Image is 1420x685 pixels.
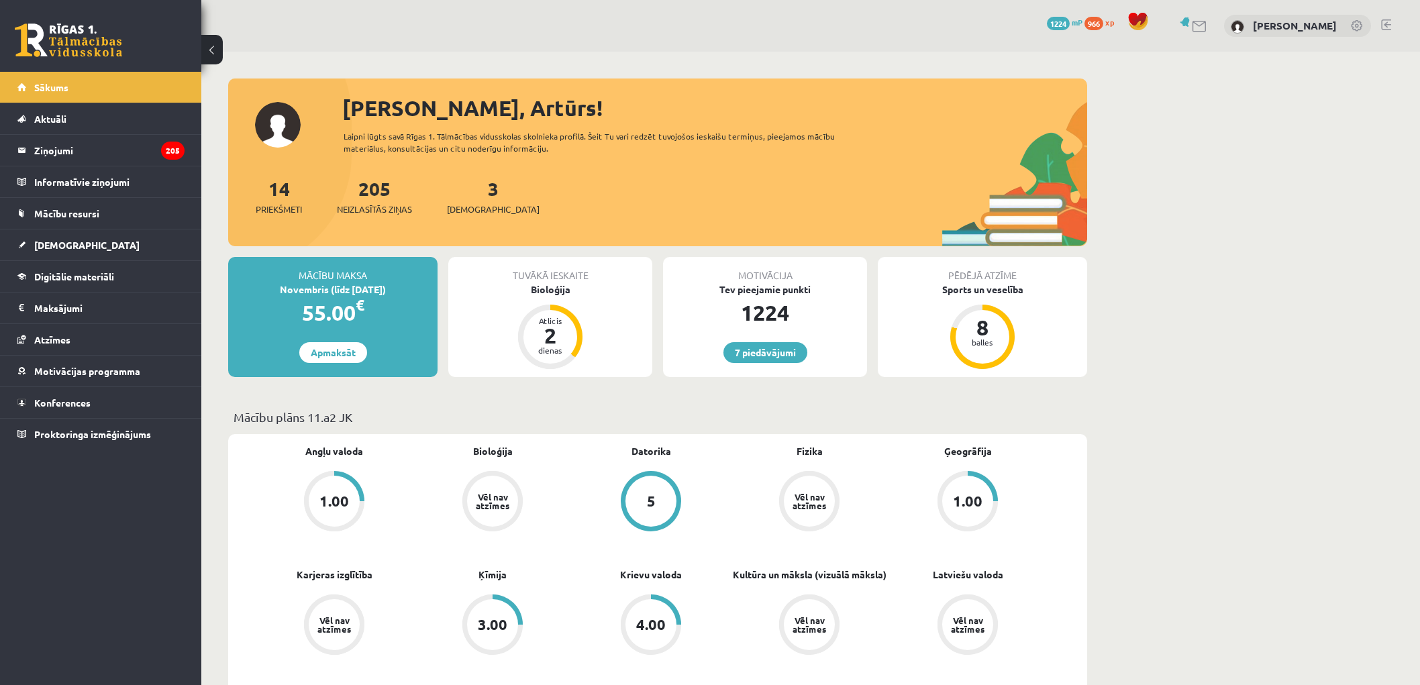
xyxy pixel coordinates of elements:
[530,325,570,346] div: 2
[962,338,1003,346] div: balles
[17,293,185,323] a: Maksājumi
[34,365,140,377] span: Motivācijas programma
[17,72,185,103] a: Sākums
[889,594,1047,657] a: Vēl nav atzīmes
[34,428,151,440] span: Proktoringa izmēģinājums
[234,408,1082,426] p: Mācību plāns 11.a2 JK
[344,130,859,154] div: Laipni lūgts savā Rīgas 1. Tālmācības vidusskolas skolnieka profilā. Šeit Tu vari redzēt tuvojošo...
[631,444,671,458] a: Datorika
[17,103,185,134] a: Aktuāli
[572,471,730,534] a: 5
[34,333,70,346] span: Atzīmes
[34,207,99,219] span: Mācību resursi
[17,229,185,260] a: [DEMOGRAPHIC_DATA]
[256,176,302,216] a: 14Priekšmeti
[478,568,507,582] a: Ķīmija
[228,282,438,297] div: Novembris (līdz [DATE])
[255,471,413,534] a: 1.00
[299,342,367,363] a: Apmaksāt
[730,594,889,657] a: Vēl nav atzīmes
[1253,19,1337,32] a: [PERSON_NAME]
[228,297,438,329] div: 55.00
[315,616,353,633] div: Vēl nav atzīmes
[34,270,114,282] span: Digitālie materiāli
[1084,17,1121,28] a: 966 xp
[356,295,364,315] span: €
[953,494,982,509] div: 1.00
[1072,17,1082,28] span: mP
[723,342,807,363] a: 7 piedāvājumi
[620,568,682,582] a: Krievu valoda
[1047,17,1082,28] a: 1224 mP
[663,297,867,329] div: 1224
[413,471,572,534] a: Vēl nav atzīmes
[305,444,363,458] a: Angļu valoda
[161,142,185,160] i: 205
[878,257,1087,282] div: Pēdējā atzīme
[473,444,513,458] a: Bioloģija
[34,113,66,125] span: Aktuāli
[530,346,570,354] div: dienas
[933,568,1003,582] a: Latviešu valoda
[949,616,986,633] div: Vēl nav atzīmes
[337,176,412,216] a: 205Neizlasītās ziņas
[474,492,511,510] div: Vēl nav atzīmes
[17,356,185,386] a: Motivācijas programma
[256,203,302,216] span: Priekšmeti
[1105,17,1114,28] span: xp
[636,617,666,632] div: 4.00
[962,317,1003,338] div: 8
[663,257,867,282] div: Motivācija
[34,239,140,251] span: [DEMOGRAPHIC_DATA]
[297,568,372,582] a: Karjeras izglītība
[15,23,122,57] a: Rīgas 1. Tālmācības vidusskola
[34,166,185,197] legend: Informatīvie ziņojumi
[797,444,823,458] a: Fizika
[337,203,412,216] span: Neizlasītās ziņas
[1231,20,1244,34] img: Artūrs Targovičs
[1084,17,1103,30] span: 966
[572,594,730,657] a: 4.00
[791,616,828,633] div: Vēl nav atzīmes
[17,387,185,418] a: Konferences
[663,282,867,297] div: Tev pieejamie punkti
[944,444,992,458] a: Ģeogrāfija
[17,419,185,450] a: Proktoringa izmēģinājums
[34,135,185,166] legend: Ziņojumi
[447,203,540,216] span: [DEMOGRAPHIC_DATA]
[889,471,1047,534] a: 1.00
[413,594,572,657] a: 3.00
[34,293,185,323] legend: Maksājumi
[1047,17,1070,30] span: 1224
[17,261,185,292] a: Digitālie materiāli
[730,471,889,534] a: Vēl nav atzīmes
[342,92,1087,124] div: [PERSON_NAME], Artūrs!
[319,494,349,509] div: 1.00
[530,317,570,325] div: Atlicis
[878,282,1087,371] a: Sports un veselība 8 balles
[647,494,656,509] div: 5
[17,166,185,197] a: Informatīvie ziņojumi
[34,81,68,93] span: Sākums
[17,198,185,229] a: Mācību resursi
[791,492,828,510] div: Vēl nav atzīmes
[228,257,438,282] div: Mācību maksa
[447,176,540,216] a: 3[DEMOGRAPHIC_DATA]
[733,568,886,582] a: Kultūra un māksla (vizuālā māksla)
[448,282,652,297] div: Bioloģija
[878,282,1087,297] div: Sports un veselība
[17,324,185,355] a: Atzīmes
[34,397,91,409] span: Konferences
[255,594,413,657] a: Vēl nav atzīmes
[478,617,507,632] div: 3.00
[448,282,652,371] a: Bioloģija Atlicis 2 dienas
[448,257,652,282] div: Tuvākā ieskaite
[17,135,185,166] a: Ziņojumi205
